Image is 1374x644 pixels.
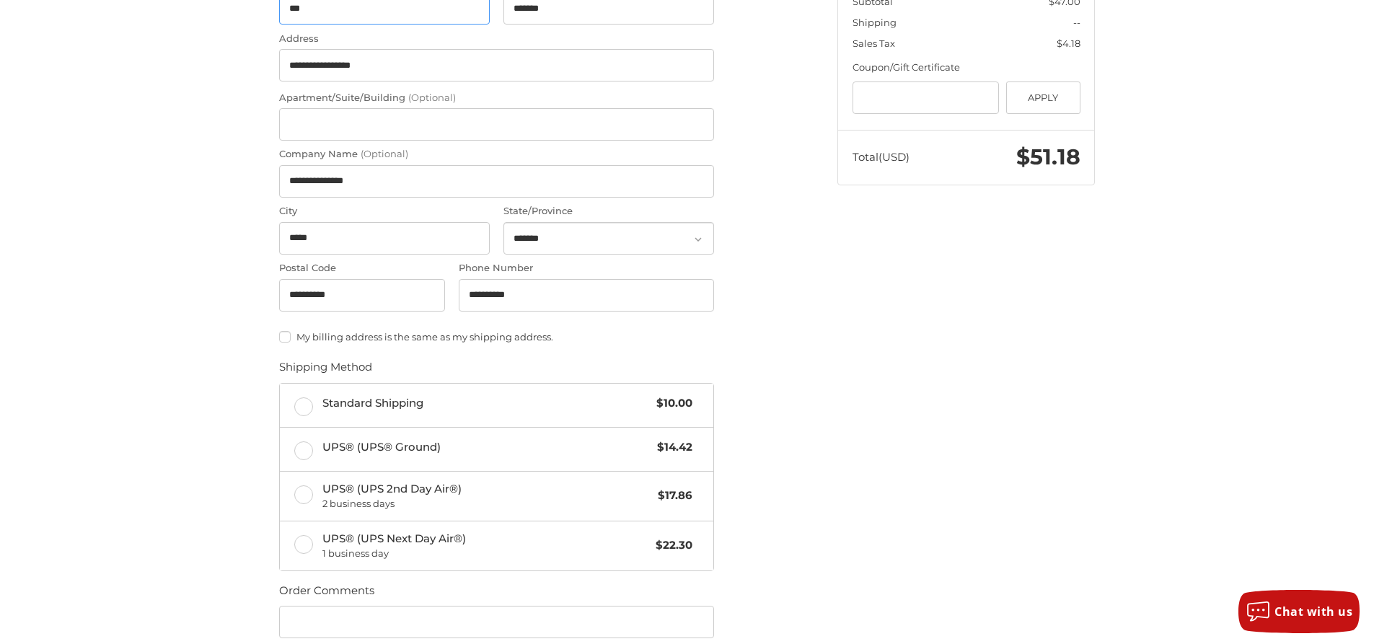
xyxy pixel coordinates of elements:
[459,261,714,275] label: Phone Number
[1006,81,1080,114] button: Apply
[279,32,714,46] label: Address
[361,148,408,159] small: (Optional)
[279,583,374,606] legend: Order Comments
[853,81,1000,114] input: Gift Certificate or Coupon Code
[648,537,692,554] span: $22.30
[408,92,456,103] small: (Optional)
[322,531,649,561] span: UPS® (UPS Next Day Air®)
[322,481,651,511] span: UPS® (UPS 2nd Day Air®)
[322,395,650,412] span: Standard Shipping
[853,17,897,28] span: Shipping
[322,547,649,561] span: 1 business day
[279,91,714,105] label: Apartment/Suite/Building
[1073,17,1080,28] span: --
[322,439,651,456] span: UPS® (UPS® Ground)
[1016,144,1080,170] span: $51.18
[1274,604,1352,619] span: Chat with us
[279,147,714,162] label: Company Name
[1057,38,1080,49] span: $4.18
[650,439,692,456] span: $14.42
[651,488,692,504] span: $17.86
[503,204,714,219] label: State/Province
[322,497,651,511] span: 2 business days
[1238,590,1360,633] button: Chat with us
[279,359,372,382] legend: Shipping Method
[853,38,895,49] span: Sales Tax
[649,395,692,412] span: $10.00
[279,331,714,343] label: My billing address is the same as my shipping address.
[279,204,490,219] label: City
[279,261,445,275] label: Postal Code
[853,150,910,164] span: Total (USD)
[853,61,1080,75] div: Coupon/Gift Certificate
